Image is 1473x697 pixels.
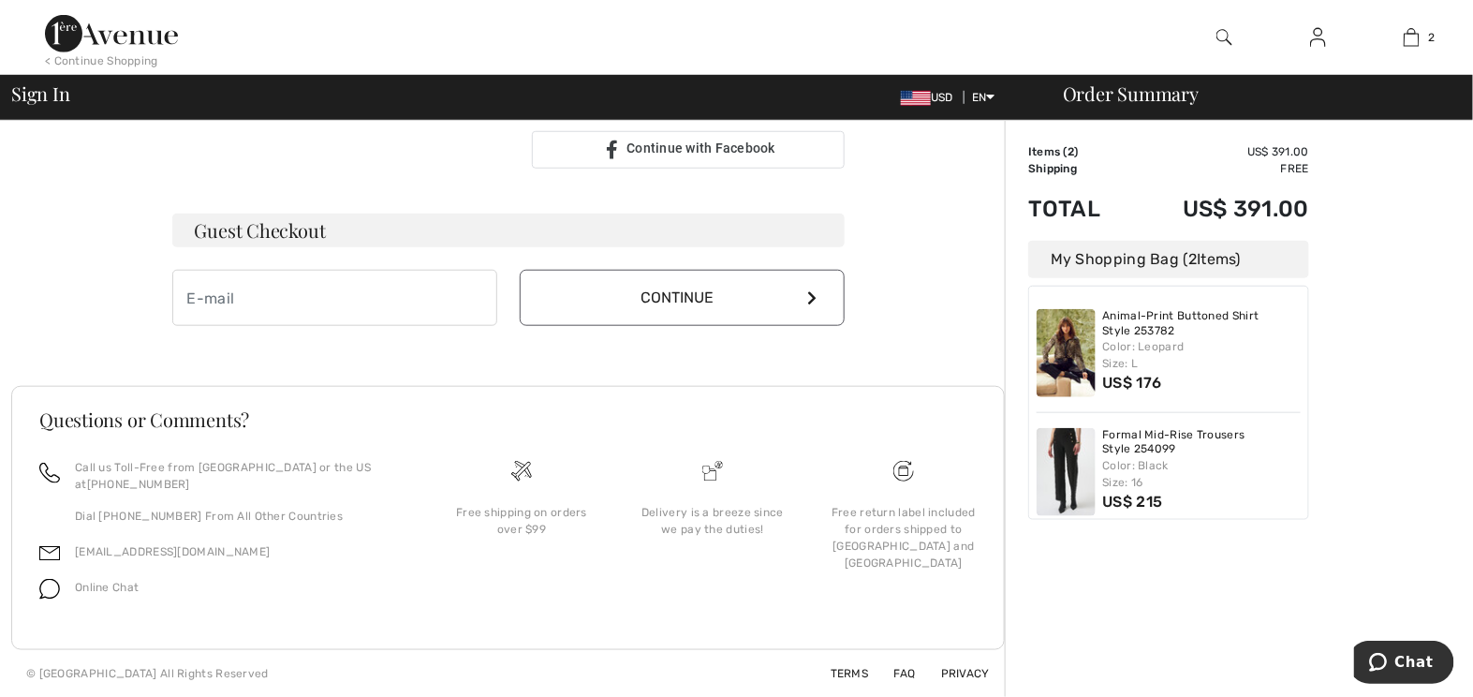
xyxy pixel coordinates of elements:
a: Terms [808,667,869,680]
a: Formal Mid-Rise Trousers Style 254099 [1103,428,1302,457]
span: Online Chat [75,581,139,594]
p: Dial [PHONE_NUMBER] From All Other Countries [75,508,404,525]
a: Animal-Print Buttoned Shirt Style 253782 [1103,309,1302,338]
img: call [39,463,60,483]
img: Formal Mid-Rise Trousers Style 254099 [1037,428,1096,516]
span: Continue with Facebook [626,141,775,156]
span: US$ 176 [1103,374,1162,392]
img: My Info [1310,26,1326,49]
img: Free shipping on orders over $99 [511,461,532,482]
img: 1ère Avenue [45,15,178,52]
div: < Continue Shopping [45,52,158,69]
div: Order Summary [1040,84,1462,103]
img: email [39,543,60,564]
img: Animal-Print Buttoned Shirt Style 253782 [1037,309,1096,397]
span: US$ 215 [1103,493,1163,511]
h3: Guest Checkout [172,214,845,247]
span: 2 [1429,29,1436,46]
td: Total [1028,177,1130,241]
img: chat [39,579,60,600]
a: Sign In [1295,26,1341,50]
span: Sign In [11,84,69,103]
img: US Dollar [901,91,931,106]
td: Items ( ) [1028,143,1130,160]
img: search the website [1216,26,1232,49]
iframe: Opens a widget where you can chat to one of our agents [1354,641,1454,688]
img: My Bag [1404,26,1420,49]
div: Free return label included for orders shipped to [GEOGRAPHIC_DATA] and [GEOGRAPHIC_DATA] [823,504,984,571]
td: Free [1130,160,1309,177]
td: US$ 391.00 [1130,177,1309,241]
input: E-mail [172,270,497,326]
a: 2 [1365,26,1457,49]
button: Continue [520,270,845,326]
div: Free shipping on orders over $99 [441,504,602,538]
span: USD [901,91,961,104]
div: © [GEOGRAPHIC_DATA] All Rights Reserved [26,665,269,682]
p: Call us Toll-Free from [GEOGRAPHIC_DATA] or the US at [75,459,404,493]
span: 2 [1068,145,1074,158]
div: Color: Leopard Size: L [1103,338,1302,372]
div: My Shopping Bag ( Items) [1028,241,1309,278]
a: Privacy [919,667,990,680]
iframe: Sign in with Google Button [163,129,526,171]
td: Shipping [1028,160,1130,177]
a: Continue with Facebook [532,131,845,169]
span: 2 [1188,250,1197,268]
a: [PHONE_NUMBER] [87,478,190,491]
h3: Questions or Comments? [39,410,977,429]
img: Free shipping on orders over $99 [893,461,914,482]
div: Delivery is a breeze since we pay the duties! [632,504,793,538]
a: [EMAIL_ADDRESS][DOMAIN_NAME] [75,545,270,558]
span: EN [972,91,995,104]
td: US$ 391.00 [1130,143,1309,160]
div: Color: Black Size: 16 [1103,457,1302,491]
a: FAQ [872,667,916,680]
img: Delivery is a breeze since we pay the duties! [702,461,723,482]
